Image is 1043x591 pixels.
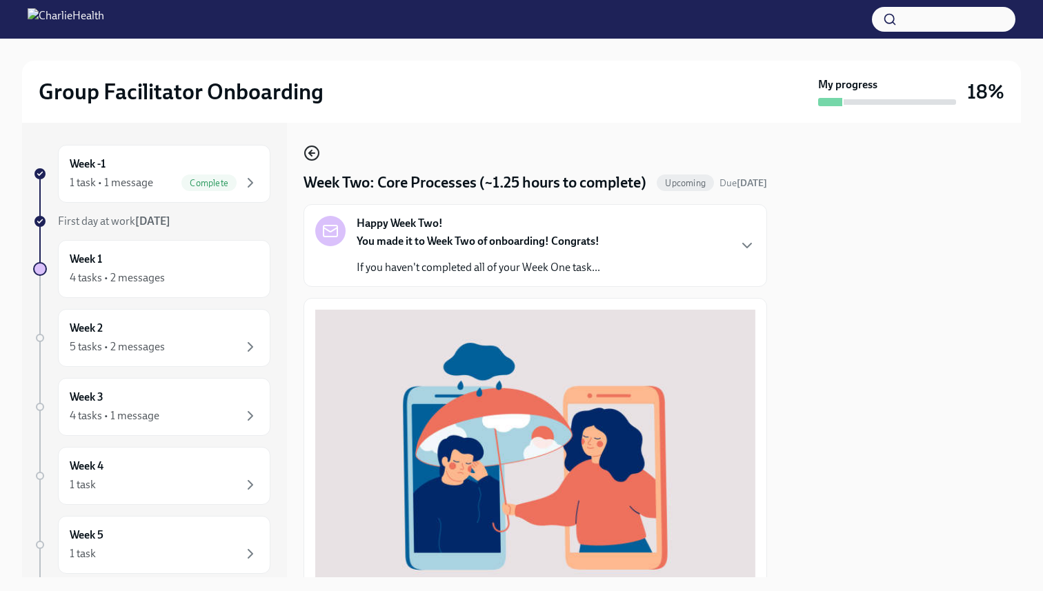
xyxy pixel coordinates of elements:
a: Week 14 tasks • 2 messages [33,240,270,298]
div: 1 task [70,546,96,561]
a: First day at work[DATE] [33,214,270,229]
div: 4 tasks • 2 messages [70,270,165,286]
a: Week -11 task • 1 messageComplete [33,145,270,203]
h6: Week -1 [70,157,106,172]
img: CharlieHealth [28,8,104,30]
a: Week 34 tasks • 1 message [33,378,270,436]
p: If you haven't completed all of your Week One task... [357,260,600,275]
a: Week 51 task [33,516,270,574]
span: October 13th, 2025 09:00 [719,177,767,190]
a: Week 25 tasks • 2 messages [33,309,270,367]
span: Complete [181,178,237,188]
strong: My progress [818,77,877,92]
a: Week 41 task [33,447,270,505]
h6: Week 2 [70,321,103,336]
strong: [DATE] [135,214,170,228]
h3: 18% [967,79,1004,104]
strong: You made it to Week Two of onboarding! Congrats! [357,234,599,248]
strong: Happy Week Two! [357,216,443,231]
h6: Week 3 [70,390,103,405]
h6: Week 5 [70,528,103,543]
div: 1 task • 1 message [70,175,153,190]
h6: Week 1 [70,252,102,267]
h2: Group Facilitator Onboarding [39,78,324,106]
span: Due [719,177,767,189]
div: 5 tasks • 2 messages [70,339,165,354]
h4: Week Two: Core Processes (~1.25 hours to complete) [304,172,646,193]
strong: [DATE] [737,177,767,189]
span: First day at work [58,214,170,228]
span: Upcoming [657,178,714,188]
div: 1 task [70,477,96,492]
h6: Week 4 [70,459,103,474]
div: 4 tasks • 1 message [70,408,159,423]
